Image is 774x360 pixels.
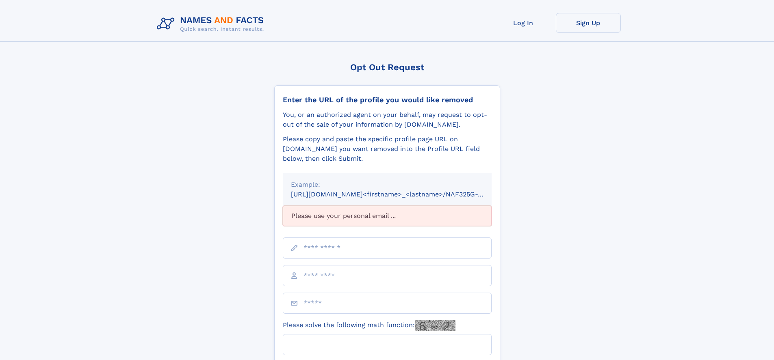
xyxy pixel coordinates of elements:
div: Enter the URL of the profile you would like removed [283,95,492,104]
a: Log In [491,13,556,33]
label: Please solve the following math function: [283,320,455,331]
img: Logo Names and Facts [154,13,271,35]
div: You, or an authorized agent on your behalf, may request to opt-out of the sale of your informatio... [283,110,492,129]
div: Please use your personal email ... [283,206,492,226]
a: Sign Up [556,13,621,33]
div: Please copy and paste the specific profile page URL on [DOMAIN_NAME] you want removed into the Pr... [283,134,492,164]
small: [URL][DOMAIN_NAME]<firstname>_<lastname>/NAF325G-xxxxxxxx [291,190,507,198]
div: Opt Out Request [274,62,500,72]
div: Example: [291,180,483,190]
